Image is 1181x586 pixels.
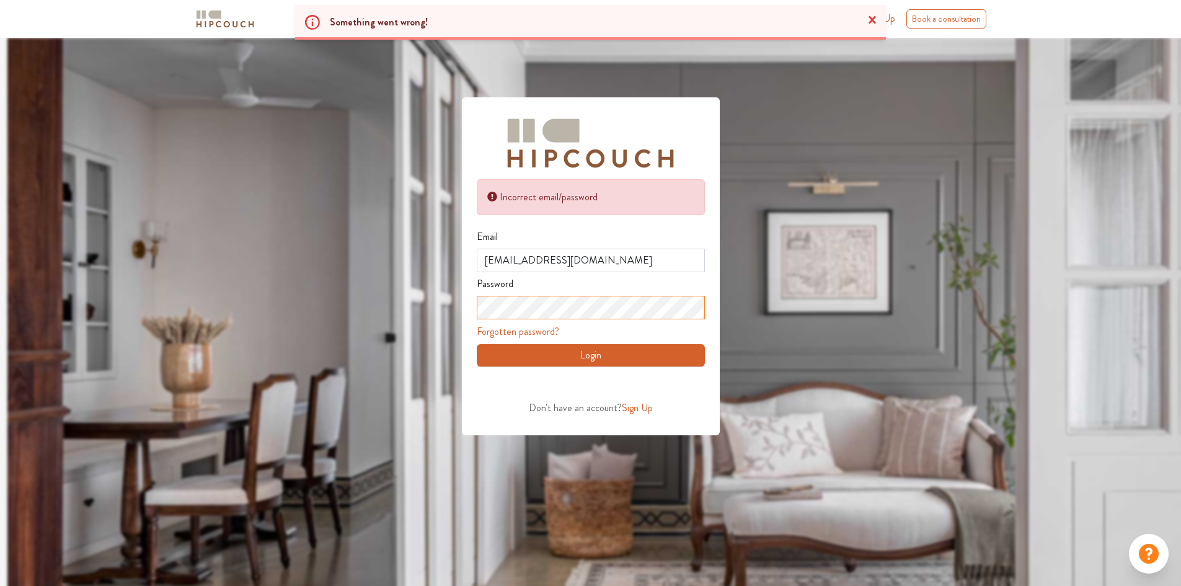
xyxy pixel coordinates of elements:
[477,272,513,296] label: Password
[477,179,705,215] div: Incorrect email/password
[477,225,498,249] label: Email
[471,371,710,398] iframe: Sign in with Google Button
[501,112,679,174] img: Hipcouch Logo
[529,401,622,415] span: Don't have an account?
[477,344,705,366] button: Login
[330,12,428,32] span: Something went wrong!
[477,324,559,339] a: Forgotten password?
[477,249,705,272] input: Eg: johndoe@gmail.com
[622,401,653,415] span: Sign Up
